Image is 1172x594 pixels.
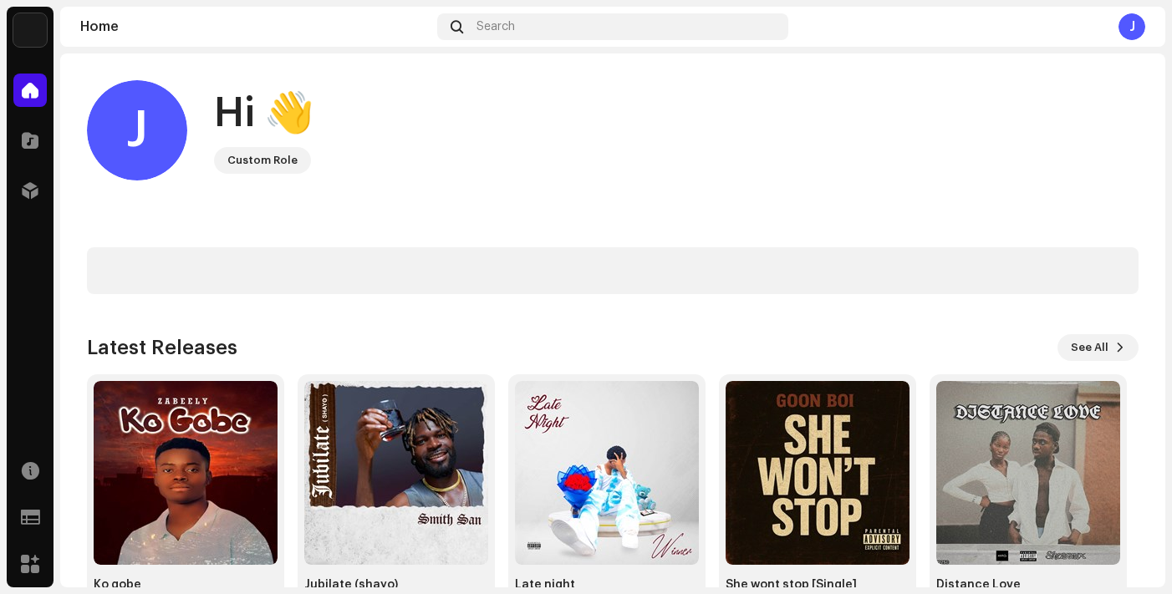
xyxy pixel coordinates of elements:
[936,381,1120,565] img: fce936b1-b997-4ab5-bbb3-effd1579f0ab
[80,20,431,33] div: Home
[1057,334,1139,361] button: See All
[476,20,515,33] span: Search
[87,334,237,361] h3: Latest Releases
[13,13,47,47] img: 7951d5c0-dc3c-4d78-8e51-1b6de87acfd8
[227,150,298,170] div: Custom Role
[515,381,699,565] img: 7db019bb-6d16-4abf-b85c-aa0bd23f8f42
[726,578,910,591] div: She wont stop [Single]
[936,578,1120,591] div: Distance Love
[726,381,910,565] img: 2ed88377-185b-4b69-aa79-d01753bd2780
[304,578,488,591] div: Jubilate (shayo)
[94,381,278,565] img: f3fa837d-3a42-4d37-af05-9f599fc94ad3
[304,381,488,565] img: 35243952-105f-4260-8f69-c8c81e45fd99
[1071,331,1108,364] span: See All
[87,80,187,180] div: J
[214,87,314,140] div: Hi 👋
[1118,13,1145,40] div: J
[515,578,699,591] div: Late night
[94,578,278,591] div: Ko gobe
